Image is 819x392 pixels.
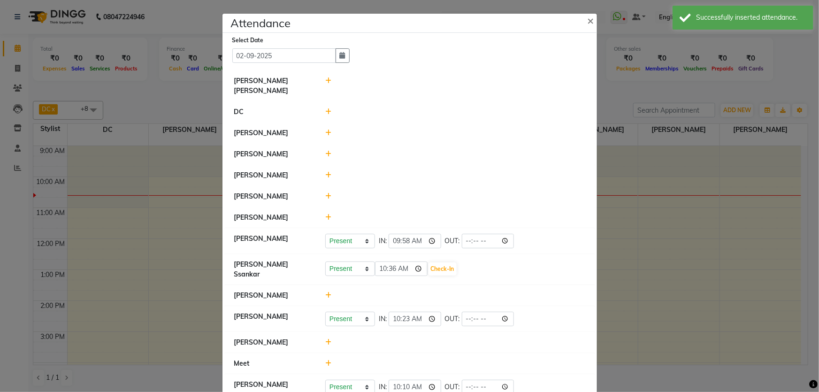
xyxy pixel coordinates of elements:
div: [PERSON_NAME] [227,291,319,300]
div: [PERSON_NAME] [PERSON_NAME] [227,76,319,96]
button: Check-In [429,262,457,276]
div: [PERSON_NAME] Ssankar [227,260,319,279]
div: [PERSON_NAME] [227,338,319,347]
span: × [588,13,594,27]
div: [PERSON_NAME] [227,312,319,326]
label: Select Date [232,36,264,45]
span: IN: [379,314,387,324]
div: [PERSON_NAME] [227,192,319,201]
span: OUT: [445,314,460,324]
button: Close [580,7,604,33]
span: OUT: [445,236,460,246]
div: DC [227,107,319,117]
div: [PERSON_NAME] [227,213,319,223]
h4: Attendance [231,15,291,31]
div: Meet [227,359,319,369]
div: [PERSON_NAME] [227,170,319,180]
span: OUT: [445,382,460,392]
div: [PERSON_NAME] [227,128,319,138]
div: [PERSON_NAME] [227,234,319,248]
span: IN: [379,382,387,392]
div: Successfully inserted attendance. [696,13,806,23]
div: [PERSON_NAME] [227,149,319,159]
input: Select date [232,48,336,63]
span: IN: [379,236,387,246]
